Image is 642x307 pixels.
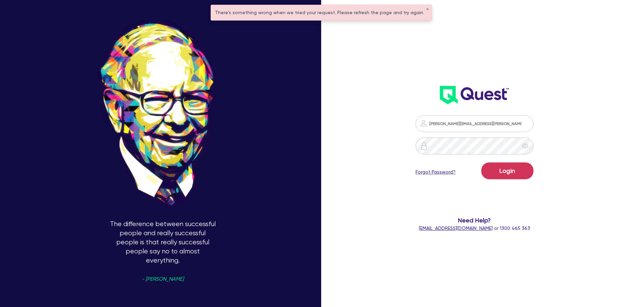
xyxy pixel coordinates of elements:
input: Email address [416,115,533,132]
span: Need Help? [389,216,561,225]
a: [EMAIL_ADDRESS][DOMAIN_NAME] [419,225,493,231]
img: icon-password [420,142,428,150]
img: icon-password [420,119,428,127]
span: eye [522,143,528,149]
a: Forgot Password? [416,168,456,176]
img: wH2k97JdezQIQAAAABJRU5ErkJggg== [440,86,509,104]
button: ✕ [426,8,429,11]
button: Login [481,162,533,179]
div: There's something wrong when we tried your request. Please refresh the page and try again [211,5,431,20]
span: - [PERSON_NAME] [142,277,184,282]
span: or 1300 465 363 [419,225,530,231]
